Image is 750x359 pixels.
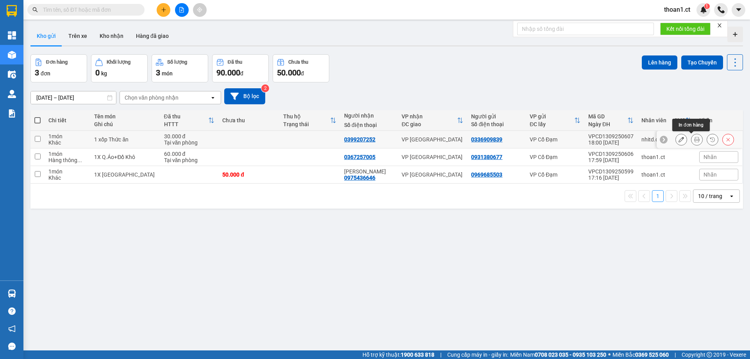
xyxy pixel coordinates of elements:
[73,19,327,29] li: Cổ Đạm, xã [GEOGRAPHIC_DATA], [GEOGRAPHIC_DATA]
[35,68,39,77] span: 3
[240,70,243,77] span: đ
[588,151,634,157] div: VPCD1309250606
[222,117,275,123] div: Chưa thu
[261,84,269,92] sup: 2
[588,175,634,181] div: 17:16 [DATE]
[130,27,175,45] button: Hàng đã giao
[161,7,166,13] span: plus
[344,154,375,160] div: 0367257005
[46,59,68,65] div: Đơn hàng
[675,350,676,359] span: |
[471,171,502,178] div: 0969685503
[717,23,722,28] span: close
[273,54,329,82] button: Chưa thu50.000đ
[277,68,301,77] span: 50.000
[93,27,130,45] button: Kho nhận
[471,113,522,120] div: Người gửi
[641,136,666,143] div: nhitd.ct
[8,90,16,98] img: warehouse-icon
[642,55,677,70] button: Lên hàng
[48,175,86,181] div: Khác
[344,113,394,119] div: Người nhận
[699,117,738,123] div: Nhãn
[681,55,723,70] button: Tạo Chuyến
[164,133,215,139] div: 30.000 đ
[164,113,209,120] div: Đã thu
[10,57,91,70] b: GỬI : VP Cổ Đạm
[471,136,502,143] div: 0336909839
[471,121,522,127] div: Số điện thoại
[535,352,606,358] strong: 0708 023 035 - 0935 103 250
[402,171,463,178] div: VP [GEOGRAPHIC_DATA]
[8,307,16,315] span: question-circle
[94,171,156,178] div: 1X Đông Lạnh
[652,190,664,202] button: 1
[91,54,148,82] button: Khối lượng0kg
[344,122,394,128] div: Số điện thoại
[666,25,704,33] span: Kết nối tổng đài
[727,27,743,42] div: Tạo kho hàng mới
[588,121,627,127] div: Ngày ĐH
[301,70,304,77] span: đ
[175,3,189,17] button: file-add
[164,139,215,146] div: Tại văn phòng
[179,7,184,13] span: file-add
[718,6,725,13] img: phone-icon
[157,3,170,17] button: plus
[588,133,634,139] div: VPCD1309250607
[30,27,62,45] button: Kho gửi
[635,352,669,358] strong: 0369 525 060
[588,168,634,175] div: VPCD1309250599
[670,110,695,131] th: Toggle SortBy
[641,117,666,123] div: Nhân viên
[705,4,708,9] span: 1
[8,109,16,118] img: solution-icon
[588,157,634,163] div: 17:59 [DATE]
[94,154,156,160] div: 1X Q.Áo+Đồ Khô
[7,5,17,17] img: logo-vxr
[362,350,434,359] span: Hỗ trợ kỹ thuật:
[674,117,685,123] div: SMS
[735,6,742,13] span: caret-down
[8,289,16,298] img: warehouse-icon
[517,23,654,35] input: Nhập số tổng đài
[402,121,457,127] div: ĐC giao
[530,154,580,160] div: VP Cổ Đạm
[608,353,611,356] span: ⚪️
[279,110,340,131] th: Toggle SortBy
[675,134,687,145] div: Sửa đơn hàng
[101,70,107,77] span: kg
[401,352,434,358] strong: 1900 633 818
[530,113,574,120] div: VP gửi
[447,350,508,359] span: Cung cấp máy in - giấy in:
[162,70,173,77] span: món
[160,110,219,131] th: Toggle SortBy
[193,3,207,17] button: aim
[660,23,711,35] button: Kết nối tổng đài
[440,350,441,359] span: |
[224,88,265,104] button: Bộ lọc
[73,29,327,39] li: Hotline: 1900252555
[228,59,242,65] div: Đã thu
[48,139,86,146] div: Khác
[43,5,135,14] input: Tìm tên, số ĐT hoặc mã đơn
[8,51,16,59] img: warehouse-icon
[156,68,160,77] span: 3
[704,154,717,160] span: Nhãn
[48,133,86,139] div: 1 món
[344,168,394,175] div: C Thanh
[62,27,93,45] button: Trên xe
[197,7,202,13] span: aim
[402,154,463,160] div: VP [GEOGRAPHIC_DATA]
[707,352,712,357] span: copyright
[588,113,627,120] div: Mã GD
[641,171,666,178] div: thoan1.ct
[530,121,574,127] div: ĐC lấy
[700,6,707,13] img: icon-new-feature
[212,54,269,82] button: Đã thu90.000đ
[402,136,463,143] div: VP [GEOGRAPHIC_DATA]
[210,95,216,101] svg: open
[398,110,467,131] th: Toggle SortBy
[584,110,637,131] th: Toggle SortBy
[471,154,502,160] div: 0931380677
